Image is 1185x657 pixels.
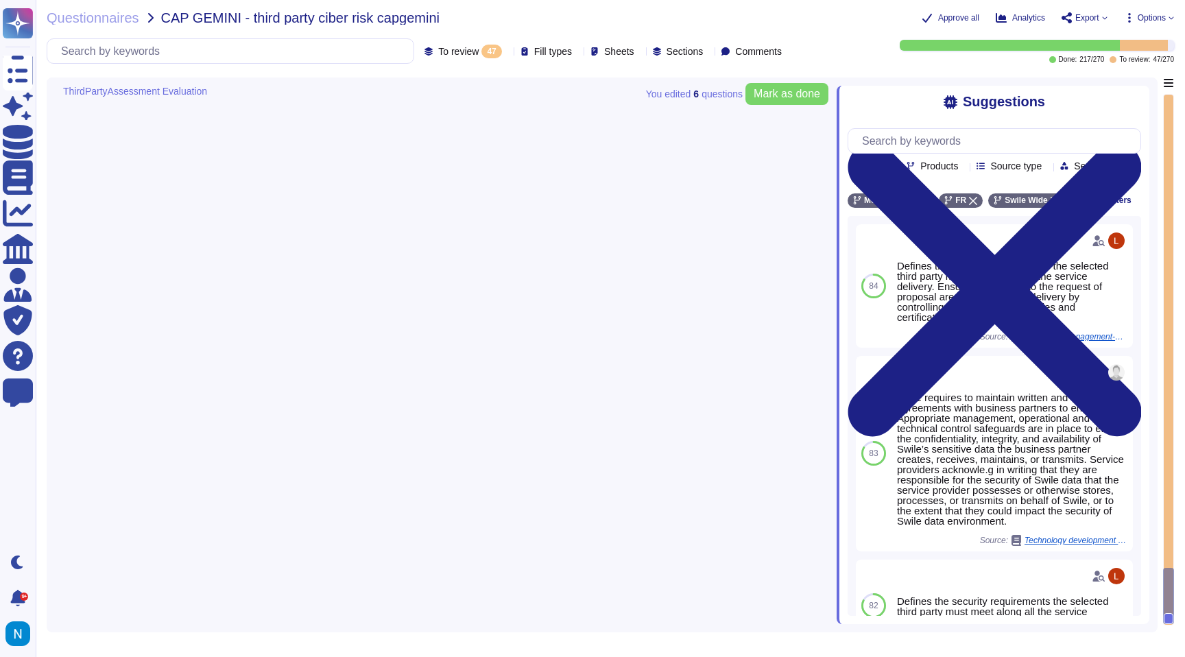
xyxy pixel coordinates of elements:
[646,89,743,99] span: You edited question s
[938,14,979,22] span: Approve all
[745,83,828,105] button: Mark as done
[1059,56,1077,63] span: Done:
[754,88,820,99] span: Mark as done
[534,47,572,56] span: Fill types
[161,11,440,25] span: CAP GEMINI - third party ciber risk capgemini
[869,449,878,457] span: 83
[1138,14,1166,22] span: Options
[1108,568,1125,584] img: user
[897,596,1127,627] div: Defines the security requirements the selected third party must meet along all the service delivery.
[1012,14,1045,22] span: Analytics
[1079,56,1104,63] span: 217 / 270
[897,392,1127,526] div: Swile requires to maintain written and executed agreements with business partners to ensure: Appr...
[1075,14,1099,22] span: Export
[869,601,878,610] span: 82
[980,535,1127,546] span: Source:
[604,47,634,56] span: Sheets
[3,619,40,649] button: user
[481,45,501,58] div: 47
[1025,536,1127,545] span: Technology development and acquisition.docx.pdf
[922,12,979,23] button: Approve all
[693,89,699,99] b: 6
[1108,364,1125,381] img: user
[667,47,704,56] span: Sections
[1153,56,1174,63] span: 47 / 270
[63,86,207,96] span: ThirdPartyAssessment Evaluation
[20,593,28,601] div: 9+
[855,129,1140,153] input: Search by keywords
[735,47,782,56] span: Comments
[5,621,30,646] img: user
[47,11,139,25] span: Questionnaires
[996,12,1045,23] button: Analytics
[438,47,479,56] span: To review
[54,39,414,63] input: Search by keywords
[1119,56,1150,63] span: To review:
[869,282,878,290] span: 84
[1108,232,1125,249] img: user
